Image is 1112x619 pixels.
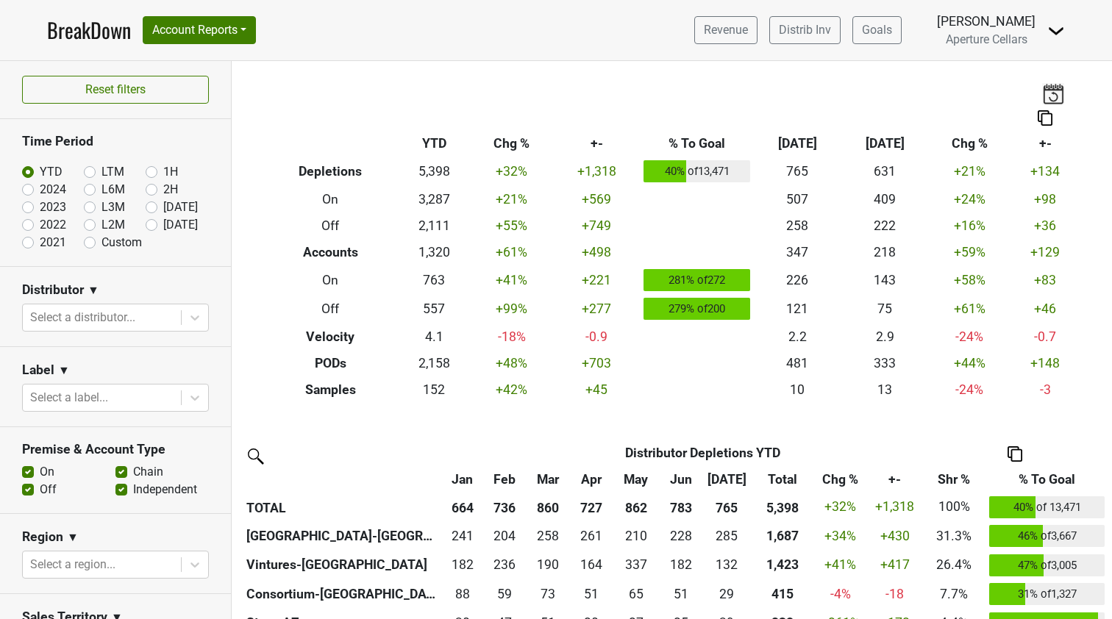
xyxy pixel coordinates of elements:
label: [DATE] [163,198,198,216]
td: +46 [1011,295,1080,324]
td: +59 % [929,239,1011,265]
td: 31.3% [922,521,986,551]
div: 182 [663,555,699,574]
td: 26.4% [922,551,986,580]
td: 88 [441,579,484,609]
td: +703 [553,350,641,376]
td: +61 % [929,295,1011,324]
td: +36 [1011,212,1080,239]
td: 241 [441,521,484,551]
div: 190 [530,555,566,574]
td: 2.9 [841,323,929,350]
td: 5,398 [397,157,471,187]
th: On [264,265,398,295]
div: +430 [872,526,919,545]
td: +45 [553,376,641,403]
label: [DATE] [163,216,198,234]
th: Depletions [264,157,398,187]
div: +417 [872,555,919,574]
td: +61 % [471,239,552,265]
div: 182 [445,555,480,574]
th: Distributor Depletions YTD [484,440,922,466]
label: 1H [163,163,178,181]
td: 481 [754,350,841,376]
th: Vintures-[GEOGRAPHIC_DATA] [243,551,441,580]
label: 2021 [40,234,66,251]
td: 152 [397,376,471,403]
td: 765 [754,157,841,187]
td: +44 % [929,350,1011,376]
td: 100% [922,493,986,522]
th: Chg % [471,131,552,157]
td: +58 % [929,265,1011,295]
label: Custom [101,234,142,251]
div: 1,423 [755,555,810,574]
label: Off [40,481,57,498]
td: +134 [1011,157,1080,187]
td: -4 % [813,579,868,609]
label: Independent [133,481,197,498]
td: 236.177 [484,551,527,580]
div: 164 [574,555,609,574]
td: 75 [841,295,929,324]
th: Accounts [264,239,398,265]
td: 261 [570,521,613,551]
td: +277 [553,295,641,324]
th: Off [264,295,398,324]
th: Samples [264,376,398,403]
th: % To Goal [641,131,754,157]
h3: Label [22,362,54,378]
td: 164.009 [570,551,613,580]
img: filter [243,443,266,467]
td: 347 [754,239,841,265]
div: 51 [663,584,699,604]
td: -0.9 [553,323,641,350]
th: 727 [570,493,613,522]
div: 415 [755,584,810,604]
div: 236 [487,555,522,574]
th: Jul: activate to sort column ascending [702,466,752,493]
td: 218 [841,239,929,265]
td: 28.917 [702,579,752,609]
h3: Time Period [22,134,209,149]
div: -18 [872,584,919,604]
th: 1423.475 [752,551,813,580]
th: 736 [484,493,527,522]
td: +749 [553,212,641,239]
img: last_updated_date [1042,83,1064,104]
td: 631 [841,157,929,187]
td: -18 % [471,323,552,350]
td: 182.254 [441,551,484,580]
span: +32% [824,499,856,514]
th: Feb: activate to sort column ascending [484,466,527,493]
td: 1,320 [397,239,471,265]
div: 65 [616,584,656,604]
label: L6M [101,181,125,198]
td: +24 % [929,186,1011,212]
th: 862 [613,493,660,522]
th: 1687.499 [752,521,813,551]
div: 261 [574,526,609,545]
td: 507 [754,186,841,212]
label: 2023 [40,198,66,216]
label: Chain [133,463,163,481]
div: 210 [616,526,656,545]
td: 222 [841,212,929,239]
td: 2.2 [754,323,841,350]
td: 226 [754,265,841,295]
label: YTD [40,163,63,181]
td: +221 [553,265,641,295]
th: 5,398 [752,493,813,522]
img: Copy to clipboard [1008,446,1022,462]
td: 132.437 [702,551,752,580]
label: L3M [101,198,125,216]
th: TOTAL [243,493,441,522]
th: Shr %: activate to sort column ascending [922,466,986,493]
th: Chg %: activate to sort column ascending [813,466,868,493]
td: 763 [397,265,471,295]
td: 557 [397,295,471,324]
th: Mar: activate to sort column ascending [526,466,570,493]
th: 860 [526,493,570,522]
td: 204.499 [484,521,527,551]
div: 73 [530,584,566,604]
